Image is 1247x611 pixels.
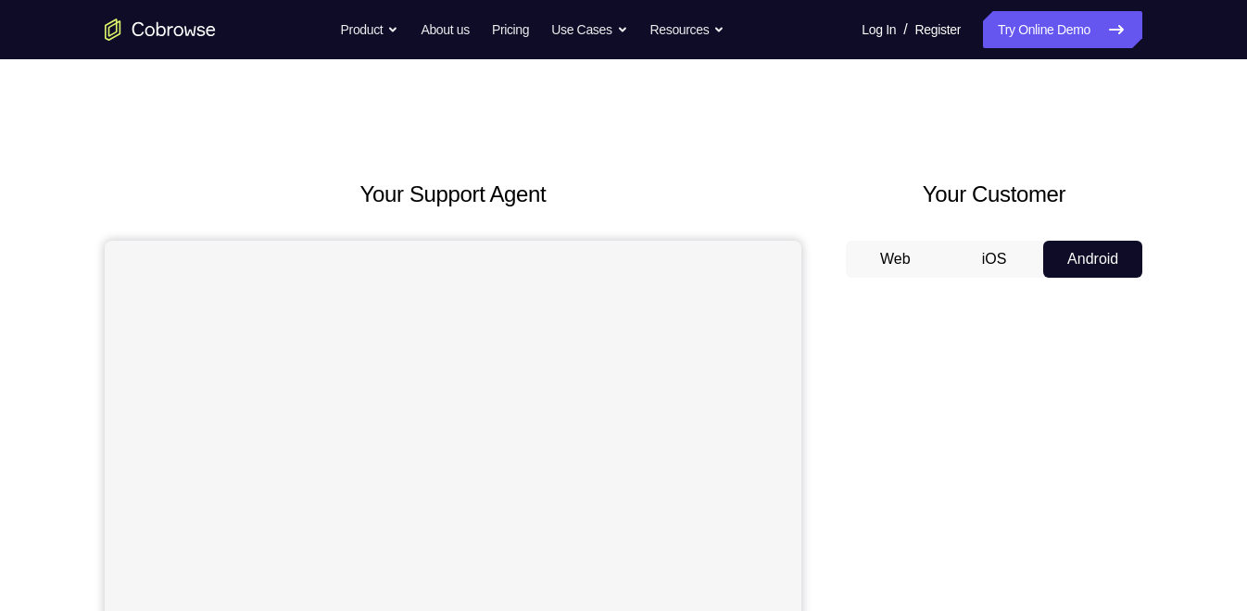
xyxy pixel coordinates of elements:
a: About us [421,11,469,48]
a: Pricing [492,11,529,48]
a: Log In [862,11,896,48]
button: Android [1043,241,1142,278]
button: Use Cases [551,11,627,48]
button: Web [846,241,945,278]
span: / [903,19,907,41]
a: Go to the home page [105,19,216,41]
a: Register [915,11,961,48]
button: Resources [650,11,725,48]
button: iOS [945,241,1044,278]
h2: Your Support Agent [105,178,801,211]
button: Product [341,11,399,48]
a: Try Online Demo [983,11,1142,48]
h2: Your Customer [846,178,1142,211]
